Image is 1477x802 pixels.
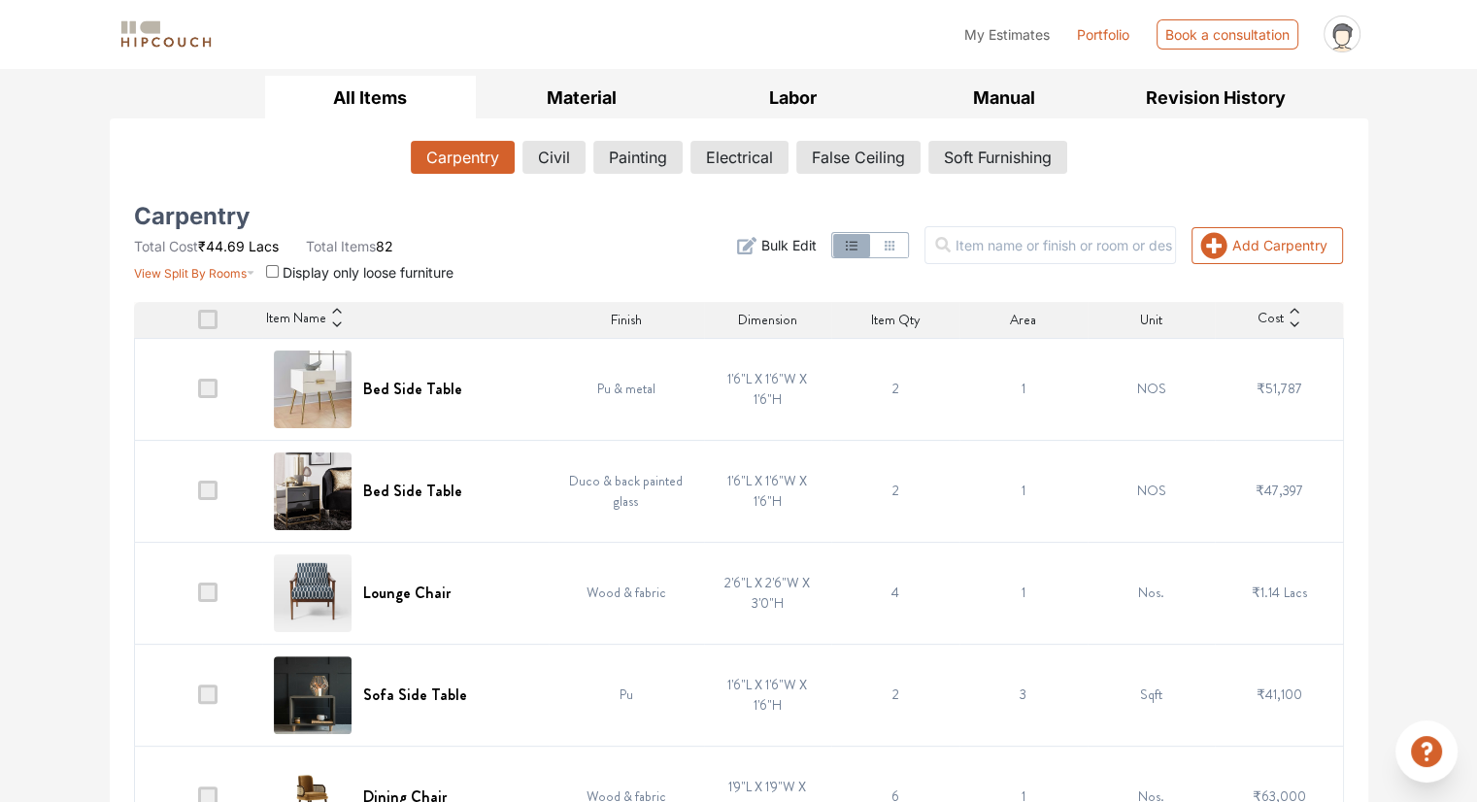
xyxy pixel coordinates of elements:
[704,542,832,644] td: 2'6"L X 2'6"W X 3'0"H
[1256,685,1301,704] span: ₹41,100
[134,266,247,281] span: View Split By Rooms
[363,685,467,704] h6: Sofa Side Table
[831,338,959,440] td: 2
[549,338,704,440] td: Pu & metal
[1077,24,1129,45] a: Portfolio
[1192,227,1343,264] button: Add Carpentry
[306,236,393,256] li: 82
[704,644,832,746] td: 1'6"L X 1'6"W X 1'6"H
[549,644,704,746] td: Pu
[1088,338,1216,440] td: NOS
[522,141,586,174] button: Civil
[363,584,451,602] h6: Lounge Chair
[274,554,352,632] img: Lounge Chair
[134,256,255,283] button: View Split By Rooms
[198,238,245,254] span: ₹44.69
[1088,644,1216,746] td: Sqft
[704,338,832,440] td: 1'6"L X 1'6"W X 1'6"H
[1010,310,1036,330] span: Area
[1258,308,1284,331] span: Cost
[959,644,1088,746] td: 3
[1110,76,1322,119] button: Revision History
[1256,379,1301,398] span: ₹51,787
[928,141,1067,174] button: Soft Furnishing
[363,380,462,398] h6: Bed Side Table
[737,235,816,255] button: Bulk Edit
[704,440,832,542] td: 1'6"L X 1'6"W X 1'6"H
[1088,440,1216,542] td: NOS
[283,264,453,281] span: Display only loose furniture
[959,542,1088,644] td: 1
[924,226,1176,264] input: Item name or finish or room or description
[266,308,326,331] span: Item Name
[593,141,683,174] button: Painting
[831,542,959,644] td: 4
[117,17,215,51] img: logo-horizontal.svg
[964,26,1050,43] span: My Estimates
[831,644,959,746] td: 2
[688,76,899,119] button: Labor
[306,238,376,254] span: Total Items
[738,310,797,330] span: Dimension
[134,209,250,224] h5: Carpentry
[411,141,515,174] button: Carpentry
[898,76,1110,119] button: Manual
[274,656,352,734] img: Sofa Side Table
[1140,310,1162,330] span: Unit
[1283,583,1306,602] span: Lacs
[549,542,704,644] td: Wood & fabric
[249,238,279,254] span: Lacs
[959,338,1088,440] td: 1
[1157,19,1298,50] div: Book a consultation
[690,141,789,174] button: Electrical
[959,440,1088,542] td: 1
[1088,542,1216,644] td: Nos.
[117,13,215,56] span: logo-horizontal.svg
[760,235,816,255] span: Bulk Edit
[871,310,921,330] span: Item Qty
[134,238,198,254] span: Total Cost
[265,76,477,119] button: All Items
[363,482,462,500] h6: Bed Side Table
[476,76,688,119] button: Material
[796,141,921,174] button: False Ceiling
[274,351,352,428] img: Bed Side Table
[1255,481,1302,500] span: ₹47,397
[549,440,704,542] td: Duco & back painted glass
[611,310,642,330] span: Finish
[831,440,959,542] td: 2
[1251,583,1279,602] span: ₹1.14
[274,452,352,530] img: Bed Side Table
